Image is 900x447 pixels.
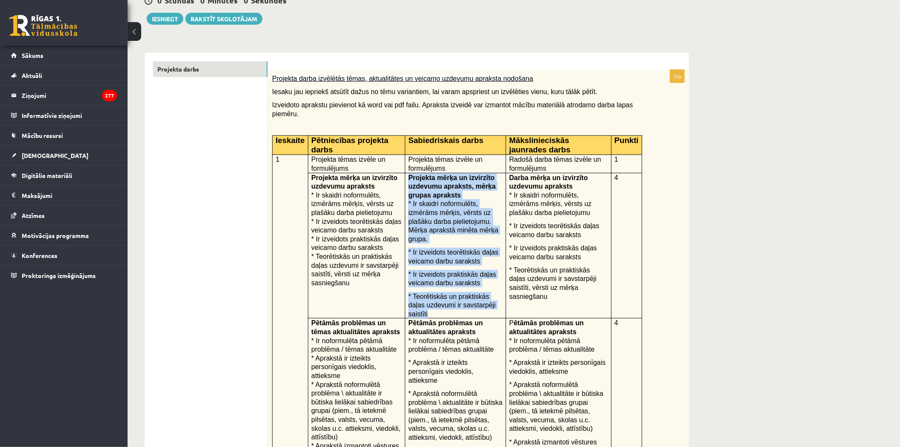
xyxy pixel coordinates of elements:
[22,52,43,59] span: Sākums
[311,156,385,172] span: Projekta tēmas izvēle un formulējums
[408,174,496,199] span: Projekta mērķa un izvirzīto uzdevumu apraksts, mērķa grupas apraksts
[22,186,117,205] legend: Maksājumi
[311,218,402,234] span: * Ir izveidots teorētiskās daļas veicamo darbu saraksts
[509,319,584,335] span: P
[509,244,597,261] span: * Ir izveidots praktiskās daļas veicamo darbu saraksts
[22,252,57,259] span: Konferences
[311,381,401,441] span: * Aprakstā noformulētā problēma \ aktualitāte ir būtiska lielākai sabiedrības grupai (piem., tā i...
[311,235,399,252] span: * Ir izveidots praktiskās daļas veicamo darbu saraksts
[311,337,397,353] span: * Ir noformulēta pētāmā problēma / tēmas aktualitāte
[11,226,117,245] a: Motivācijas programma
[22,272,96,279] span: Proktoringa izmēģinājums
[408,249,498,265] span: * Ir izveidots teorētiskās daļas veicamo darbu saraksts
[509,156,601,172] span: Radošā darba tēmas izvēle un formulējums
[22,106,117,125] legend: Informatīvie ziņojumi
[22,232,89,239] span: Motivācijas programma
[311,192,394,216] span: * Ir skaidri noformulēts, izmērāms mērķis, vērsts uz plašāku darba pielietojumu
[22,172,72,179] span: Digitālie materiāli
[509,174,588,190] span: Darba mērķa un izvirzīto uzdevumu apraksts
[102,90,117,101] i: 277
[11,166,117,185] a: Digitālie materiāli
[22,132,63,139] span: Mācību resursi
[22,152,88,159] span: [DEMOGRAPHIC_DATA]
[276,136,305,145] span: Ieskaite
[11,186,117,205] a: Maksājumi
[272,101,633,117] span: Izveidoto aprakstu pievienot kā word vai pdf failu. Apraksta izveidē var izmantot mācību materiāl...
[408,337,494,353] span: * Ir noformulēta pētāmā problēma / tēmas aktualitāte
[509,359,606,375] span: * Aprakstā ir izteikts personīgais viedoklis, attieksme
[11,46,117,65] a: Sākums
[11,126,117,145] a: Mācību resursi
[509,136,570,154] span: Mākslinieciskās jaunrades darbs
[147,13,183,25] button: Iesniegt
[22,86,117,105] legend: Ziņojumi
[408,390,502,441] span: * Aprakstā noformulētā problēma \ aktualitāte ir būtiska lielākai sabiedrības grupai (piem., tā i...
[509,222,599,238] span: * Ir izveidots teorētiskās daļas veicamo darbu saraksts
[311,136,388,154] span: Pētniecības projekta darbs
[408,156,482,172] span: Projekta tēmas izvēle un formulējums
[11,246,117,265] a: Konferences
[9,9,403,17] body: Bagātinātā teksta redaktors, wiswyg-editor-user-answer-47434018093940
[408,293,496,318] span: * Teorētiskās un praktiskās daļas uzdevumi ir savstarpēji saistīti
[276,156,279,163] span: 1
[9,15,77,36] a: Rīgas 1. Tālmācības vidusskola
[670,69,685,83] p: 15p
[11,86,117,105] a: Ziņojumi277
[615,136,639,145] span: Punkti
[615,174,618,181] span: 4
[272,88,598,95] span: Iesaku jau iepriekš atsūtīt dažus no tēmu variantiem, lai varam apspriest un izvēlēties vienu, ku...
[311,253,399,287] span: * Teorētiskās un praktiskās daļas uzdevumi ir savstarpēji saistīti, vērsti uz mērķa sasniegšanu
[22,72,42,79] span: Aktuāli
[311,355,376,379] span: * Aprakstā ir izteikts personīgais viedoklis, attieksme
[509,337,595,353] span: * Ir noformulēta pētāmā problēma / tēmas aktualitāte
[509,319,584,335] b: ētāmās problēmas un aktualitātes apraksts
[185,13,262,25] a: Rakstīt skolotājam
[615,319,618,327] span: 4
[408,200,498,242] span: * Ir skaidri noformulēts, izmērāms mērķis, vērsts uz plašāku darba pielietojumu. Mērķa aprakstā m...
[11,146,117,165] a: [DEMOGRAPHIC_DATA]
[408,136,483,145] span: Sabiedriskais darbs
[311,319,400,335] span: Pētāmās problēmas un tēmas aktualitātes apraksts
[509,381,603,432] span: * Aprakstā noformulētā problēma \ aktualitāte ir būtiska lielākai sabiedrības grupai (piem., tā i...
[272,75,533,82] span: Projekta darba izvēlētās tēmas, aktualitātes un veicamo uzdevumu apraksta nodošana
[22,212,45,219] span: Atzīmes
[11,206,117,225] a: Atzīmes
[509,192,592,216] span: * Ir skaidri noformulēts, izmērāms mērķis, vērsts uz plašāku darba pielietojumu
[408,271,496,287] span: * Ir izveidots praktiskās daļas veicamo darbu saraksts
[408,319,483,335] span: Pētāmās problēmas un aktualitātes apraksts
[408,359,473,384] span: * Aprakstā ir izteikts personīgais viedoklis, attieksme
[311,174,398,190] span: Projekta mērķa un izvirzīto uzdevumu apraksts
[615,156,618,163] span: 1
[509,266,596,300] span: * Teorētiskās un praktiskās daļas uzdevumi ir savstarpēji saistīti, vērsti uz mērķa sasniegšanu
[153,61,268,77] a: Projekta darbs
[11,266,117,285] a: Proktoringa izmēģinājums
[11,66,117,85] a: Aktuāli
[11,106,117,125] a: Informatīvie ziņojumi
